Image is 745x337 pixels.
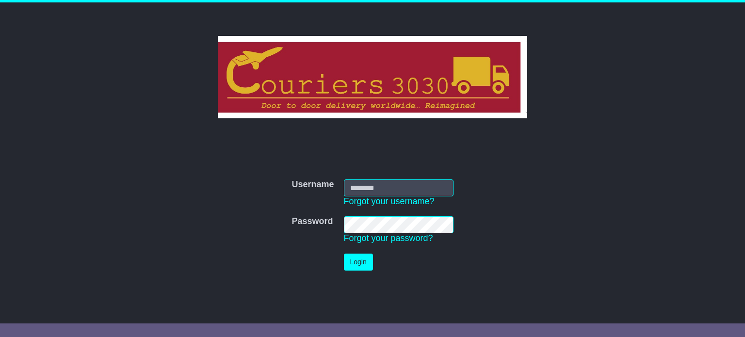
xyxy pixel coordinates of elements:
[344,233,433,243] a: Forgot your password?
[218,36,528,118] img: Couriers 3030
[292,179,334,190] label: Username
[344,254,373,271] button: Login
[292,216,333,227] label: Password
[344,196,435,206] a: Forgot your username?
